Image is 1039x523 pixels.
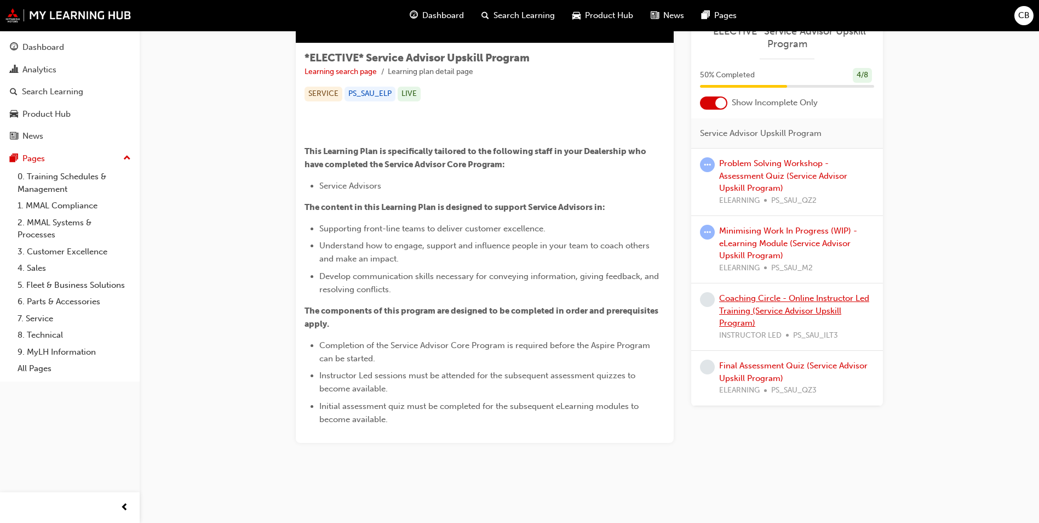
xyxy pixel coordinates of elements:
[388,66,473,78] li: Learning plan detail page
[305,146,648,169] span: This Learning Plan is specifically tailored to the following staff in your Dealership who have co...
[481,9,489,22] span: search-icon
[319,401,641,424] span: Initial assessment quiz must be completed for the subsequent eLearning modules to become available.
[700,360,715,374] span: learningRecordVerb_NONE-icon
[853,68,872,83] div: 4 / 8
[319,224,546,234] span: Supporting front-line teams to deliver customer excellence.
[4,35,135,149] button: DashboardAnalyticsSearch LearningProduct HubNews
[700,25,874,50] a: *ELECTIVE* Service Advisor Upskill Program
[120,501,129,515] span: prev-icon
[401,4,473,27] a: guage-iconDashboard
[13,197,135,214] a: 1. MMAL Compliance
[4,149,135,169] button: Pages
[585,9,633,22] span: Product Hub
[22,64,56,76] div: Analytics
[10,154,18,164] span: pages-icon
[13,214,135,243] a: 2. MMAL Systems & Processes
[10,132,18,141] span: news-icon
[4,104,135,124] a: Product Hub
[319,271,661,294] span: Develop communication skills necessary for conveying information, giving feedback, and resolving ...
[4,60,135,80] a: Analytics
[319,181,381,191] span: Service Advisors
[319,241,652,264] span: Understand how to engage, support and influence people in your team to coach others and make an i...
[10,65,18,75] span: chart-icon
[642,4,693,27] a: news-iconNews
[422,9,464,22] span: Dashboard
[13,344,135,361] a: 9. MyLH Information
[719,293,869,328] a: Coaching Circle - Online Instructor Led Training (Service Advisor Upskill Program)
[13,310,135,327] a: 7. Service
[693,4,745,27] a: pages-iconPages
[732,96,818,109] span: Show Incomplete Only
[13,168,135,197] a: 0. Training Schedules & Management
[473,4,564,27] a: search-iconSearch Learning
[10,87,18,97] span: search-icon
[305,306,660,329] span: The components of this program are designed to be completed in order and prerequisites apply.
[13,327,135,344] a: 8. Technical
[719,329,782,342] span: INSTRUCTOR LED
[13,293,135,310] a: 6. Parts & Accessories
[4,37,135,58] a: Dashboard
[4,126,135,146] a: News
[10,110,18,120] span: car-icon
[5,8,131,22] img: mmal
[305,202,605,212] span: The content in this Learning Plan is designed to support Service Advisors in:
[700,157,715,172] span: learningRecordVerb_ATTEMPT-icon
[123,151,131,166] span: up-icon
[651,9,659,22] span: news-icon
[398,87,421,101] div: LIVE
[771,384,817,397] span: PS_SAU_QZ3
[305,67,377,76] a: Learning search page
[493,9,555,22] span: Search Learning
[4,82,135,102] a: Search Learning
[700,69,755,82] span: 50 % Completed
[319,371,638,394] span: Instructor Led sessions must be attended for the subsequent assessment quizzes to become available.
[13,260,135,277] a: 4. Sales
[22,152,45,165] div: Pages
[305,52,530,64] span: *ELECTIVE* Service Advisor Upskill Program
[1018,9,1030,22] span: CB
[714,9,737,22] span: Pages
[13,360,135,377] a: All Pages
[572,9,581,22] span: car-icon
[22,41,64,54] div: Dashboard
[793,329,838,342] span: PS_SAU_ILT3
[700,292,715,307] span: learningRecordVerb_NONE-icon
[13,277,135,294] a: 5. Fleet & Business Solutions
[719,158,847,193] a: Problem Solving Workshop - Assessment Quiz (Service Advisor Upskill Program)
[22,108,71,121] div: Product Hub
[319,340,652,363] span: Completion of the Service Advisor Core Program is required before the Aspire Program can be started.
[564,4,642,27] a: car-iconProduct Hub
[10,43,18,53] span: guage-icon
[700,127,822,140] span: Service Advisor Upskill Program
[22,130,43,143] div: News
[700,225,715,240] span: learningRecordVerb_ATTEMPT-icon
[719,361,868,383] a: Final Assessment Quiz (Service Advisor Upskill Program)
[410,9,418,22] span: guage-icon
[771,262,813,275] span: PS_SAU_M2
[719,226,857,260] a: Minimising Work In Progress (WIP) - eLearning Module (Service Advisor Upskill Program)
[771,195,817,207] span: PS_SAU_QZ2
[1014,6,1034,25] button: CB
[719,262,760,275] span: ELEARNING
[345,87,395,101] div: PS_SAU_ELP
[305,87,342,101] div: SERVICE
[13,243,135,260] a: 3. Customer Excellence
[663,9,684,22] span: News
[702,9,710,22] span: pages-icon
[719,384,760,397] span: ELEARNING
[719,195,760,207] span: ELEARNING
[22,86,83,98] div: Search Learning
